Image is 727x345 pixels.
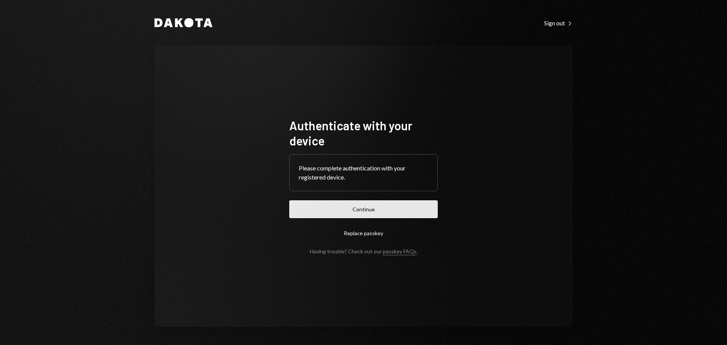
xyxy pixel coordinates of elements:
[289,118,438,148] h1: Authenticate with your device
[289,200,438,218] button: Continue
[310,248,418,254] div: Having trouble? Check out our .
[544,19,573,27] a: Sign out
[299,164,428,182] div: Please complete authentication with your registered device.
[289,224,438,242] button: Replace passkey
[383,248,417,255] a: passkey FAQs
